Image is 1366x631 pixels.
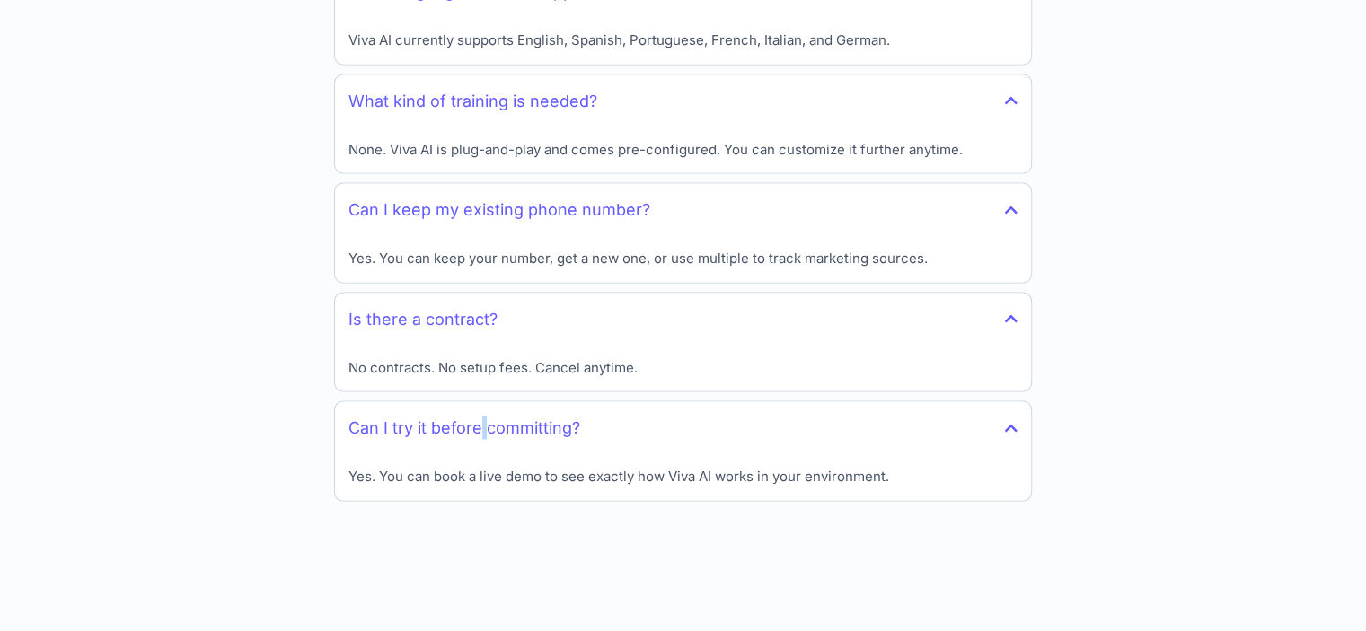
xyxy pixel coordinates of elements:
[348,467,889,487] p: Yes. You can book a live demo to see exactly how Viva AI works in your environment.
[348,197,650,222] h4: Can I keep my existing phone number?
[348,140,963,161] p: None. Viva AI is plug-and-play and comes pre-configured. You can customize it further anytime.
[348,89,597,113] h4: What kind of training is needed?
[348,307,498,331] h4: Is there a contract?
[348,31,890,51] p: Viva AI currently supports English, Spanish, Portuguese, French, Italian, and German.
[348,249,928,269] p: Yes. You can keep your number, get a new one, or use multiple to track marketing sources.
[348,358,884,379] p: No contracts. No setup fees. Cancel anytime.
[348,416,580,440] h4: Can I try it before committing?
